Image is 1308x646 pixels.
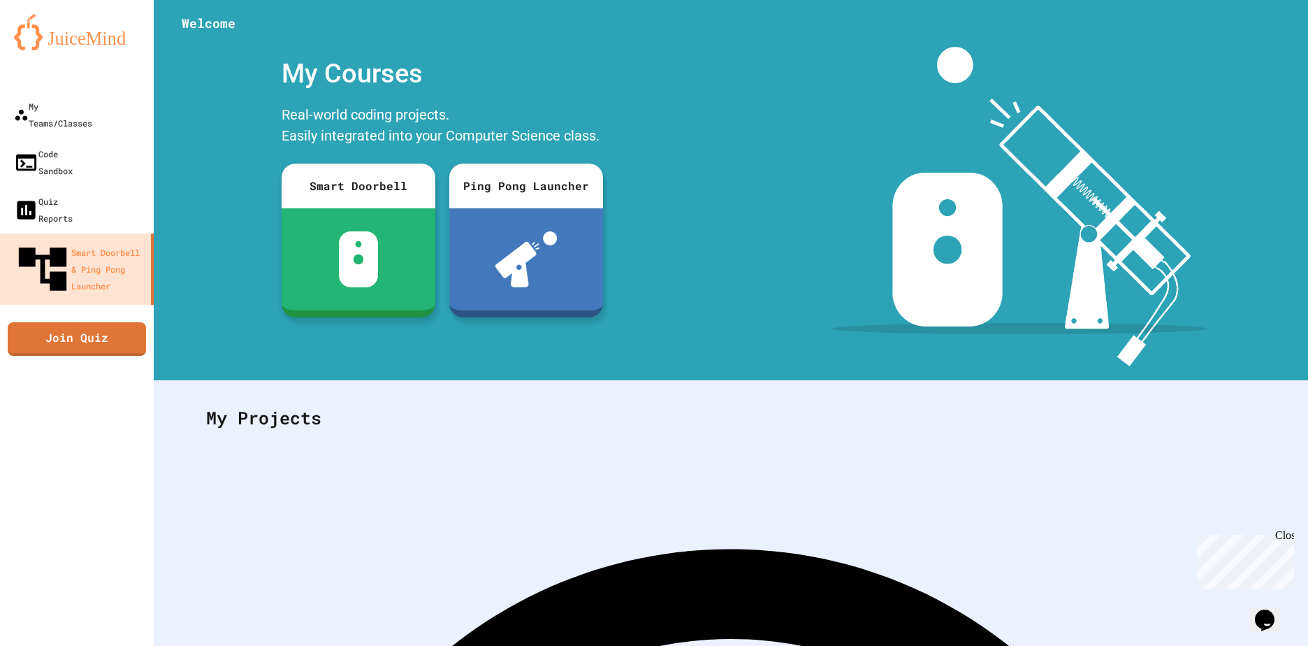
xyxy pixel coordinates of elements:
img: ppl-with-ball.png [495,231,558,287]
a: Join Quiz [8,322,146,356]
iframe: chat widget [1249,590,1294,632]
div: Smart Doorbell [282,164,435,208]
img: sdb-white.svg [339,231,379,287]
div: Ping Pong Launcher [449,164,603,208]
div: Quiz Reports [14,193,73,227]
div: My Courses [275,47,610,101]
img: banner-image-my-projects.png [832,47,1207,366]
img: logo-orange.svg [14,14,140,50]
div: My Projects [192,391,1270,445]
div: Chat with us now!Close [6,6,96,89]
div: Smart Doorbell & Ping Pong Launcher [14,241,145,298]
div: My Teams/Classes [14,98,92,131]
div: Real-world coding projects. Easily integrated into your Computer Science class. [275,101,610,153]
iframe: chat widget [1192,529,1294,589]
div: Code Sandbox [14,145,73,179]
